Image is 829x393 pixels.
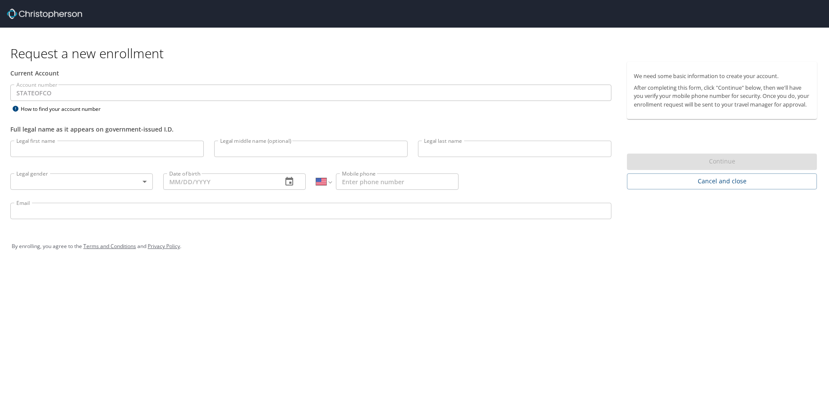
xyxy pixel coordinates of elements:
[10,104,118,114] div: How to find your account number
[627,173,817,189] button: Cancel and close
[12,236,817,257] div: By enrolling, you agree to the and .
[634,72,810,80] p: We need some basic information to create your account.
[163,173,275,190] input: MM/DD/YYYY
[7,9,82,19] img: cbt logo
[336,173,459,190] input: Enter phone number
[10,173,153,190] div: ​
[83,242,136,250] a: Terms and Conditions
[10,69,611,78] div: Current Account
[634,84,810,109] p: After completing this form, click "Continue" below, then we'll have you verify your mobile phone ...
[10,125,611,134] div: Full legal name as it appears on government-issued I.D.
[10,45,824,62] h1: Request a new enrollment
[634,176,810,187] span: Cancel and close
[148,242,180,250] a: Privacy Policy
